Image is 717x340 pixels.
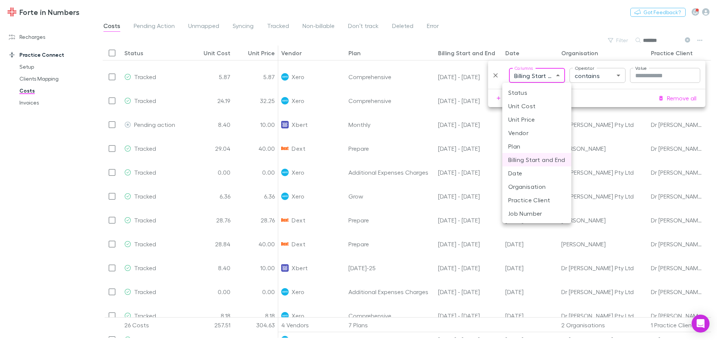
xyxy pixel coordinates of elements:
[502,166,571,180] li: Date
[502,126,571,140] li: Vendor
[692,315,710,333] div: Open Intercom Messenger
[502,193,571,207] li: Practice Client
[502,113,571,126] li: Unit Price
[502,99,571,113] li: Unit Cost
[502,86,571,99] li: Status
[502,180,571,193] li: Organisation
[502,140,571,153] li: Plan
[502,207,571,220] li: Job Number
[502,153,571,166] li: Billing Start and End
